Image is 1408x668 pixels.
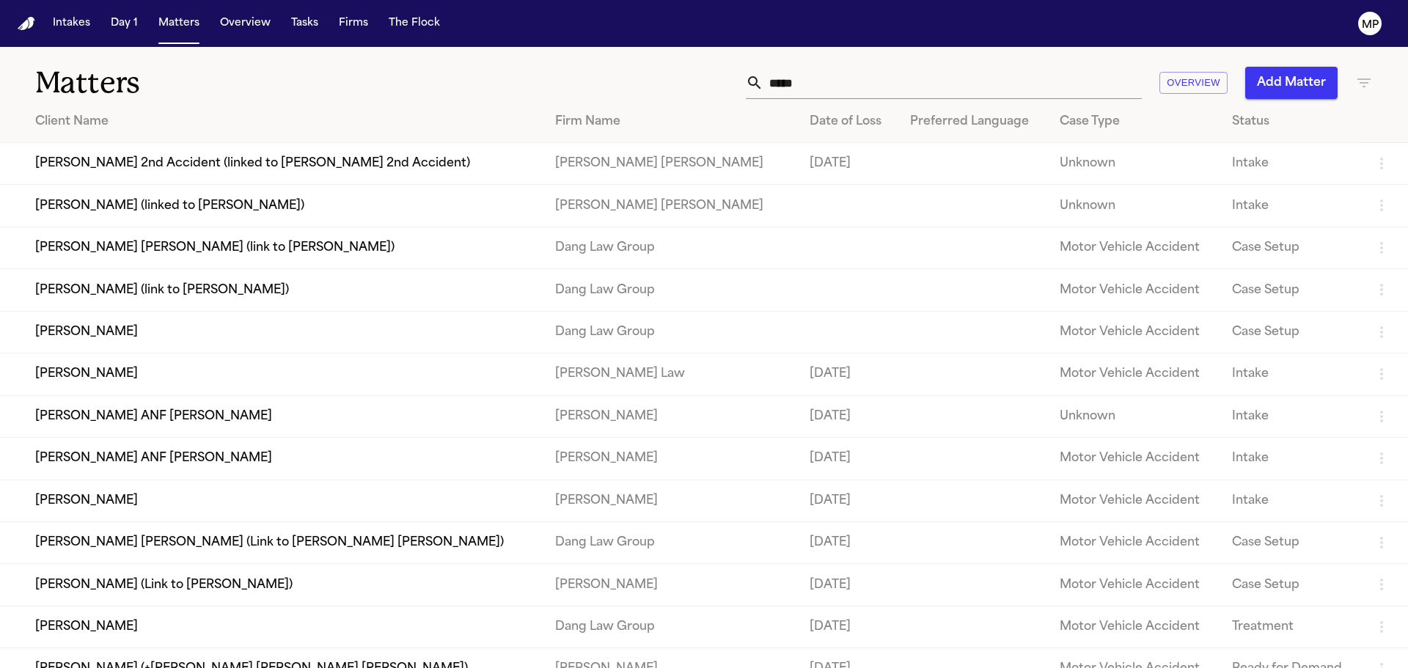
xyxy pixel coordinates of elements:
td: Intake [1220,480,1361,521]
button: Overview [214,10,276,37]
td: Dang Law Group [543,521,799,563]
td: Motor Vehicle Accident [1048,269,1220,311]
button: Intakes [47,10,96,37]
td: [PERSON_NAME] [PERSON_NAME] [543,143,799,185]
div: Firm Name [555,113,787,131]
td: Unknown [1048,185,1220,227]
td: Intake [1220,395,1361,437]
button: Day 1 [105,10,144,37]
td: Motor Vehicle Accident [1048,311,1220,353]
td: [DATE] [798,564,898,606]
div: Client Name [35,113,532,131]
button: Matters [153,10,205,37]
td: Case Setup [1220,269,1361,311]
td: [DATE] [798,480,898,521]
td: [DATE] [798,606,898,647]
td: [PERSON_NAME] [543,480,799,521]
td: [DATE] [798,521,898,563]
td: Dang Law Group [543,269,799,311]
button: Tasks [285,10,324,37]
td: Case Setup [1220,311,1361,353]
td: Dang Law Group [543,606,799,647]
td: [PERSON_NAME] Law [543,353,799,395]
div: Date of Loss [810,113,887,131]
td: Intake [1220,143,1361,185]
td: Motor Vehicle Accident [1048,521,1220,563]
td: [DATE] [798,438,898,480]
td: Intake [1220,185,1361,227]
button: Firms [333,10,374,37]
td: [DATE] [798,353,898,395]
img: Finch Logo [18,17,35,31]
td: [PERSON_NAME] [543,395,799,437]
td: Intake [1220,353,1361,395]
td: Treatment [1220,606,1361,647]
td: Intake [1220,438,1361,480]
button: Overview [1159,72,1228,95]
div: Case Type [1060,113,1209,131]
td: Case Setup [1220,521,1361,563]
h1: Matters [35,65,425,101]
td: Motor Vehicle Accident [1048,564,1220,606]
button: Add Matter [1245,67,1338,99]
td: Motor Vehicle Accident [1048,353,1220,395]
td: [DATE] [798,395,898,437]
td: Unknown [1048,143,1220,185]
td: [PERSON_NAME] [543,564,799,606]
div: Status [1232,113,1349,131]
td: Motor Vehicle Accident [1048,606,1220,647]
td: [PERSON_NAME] [PERSON_NAME] [543,185,799,227]
td: Case Setup [1220,564,1361,606]
td: Dang Law Group [543,227,799,268]
td: [DATE] [798,143,898,185]
td: [PERSON_NAME] [543,438,799,480]
td: Case Setup [1220,227,1361,268]
td: Motor Vehicle Accident [1048,438,1220,480]
a: Home [18,17,35,31]
button: The Flock [383,10,446,37]
td: Motor Vehicle Accident [1048,227,1220,268]
td: Unknown [1048,395,1220,437]
td: Motor Vehicle Accident [1048,480,1220,521]
td: Dang Law Group [543,311,799,353]
div: Preferred Language [910,113,1036,131]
